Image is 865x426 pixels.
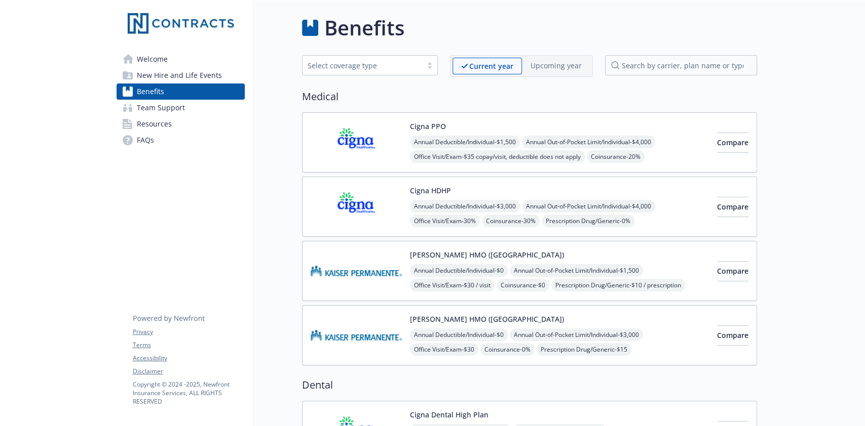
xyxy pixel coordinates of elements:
span: Upcoming year [522,58,590,74]
span: Office Visit/Exam - $30 [410,343,478,356]
button: Compare [717,325,748,346]
img: CIGNA carrier logo [311,185,402,228]
div: Select coverage type [308,60,417,71]
span: Benefits [137,83,164,100]
button: Cigna HDHP [410,185,451,196]
a: Disclaimer [133,367,244,376]
span: Annual Deductible/Individual - $1,500 [410,136,520,148]
span: Coinsurance - 0% [480,343,535,356]
button: Compare [717,261,748,281]
span: Welcome [137,51,168,67]
h2: Medical [302,89,757,104]
span: Prescription Drug/Generic - 0% [542,215,634,227]
button: Cigna PPO [410,121,446,132]
a: Privacy [133,327,244,336]
span: Compare [717,266,748,276]
span: Compare [717,138,748,147]
p: Current year [469,61,513,71]
a: Accessibility [133,354,244,363]
img: Kaiser Permanente Insurance Company carrier logo [311,249,402,292]
a: Team Support [117,100,245,116]
span: Annual Deductible/Individual - $0 [410,264,508,277]
span: Annual Out-of-Pocket Limit/Individual - $4,000 [522,200,655,212]
a: FAQs [117,132,245,148]
button: Compare [717,197,748,217]
span: Annual Deductible/Individual - $0 [410,328,508,341]
span: Prescription Drug/Generic - $10 / prescription [551,279,685,291]
a: Terms [133,340,244,350]
span: Office Visit/Exam - 30% [410,215,480,227]
span: Team Support [137,100,185,116]
span: Annual Out-of-Pocket Limit/Individual - $1,500 [510,264,643,277]
button: [PERSON_NAME] HMO ([GEOGRAPHIC_DATA]) [410,249,564,260]
button: Compare [717,133,748,153]
a: New Hire and Life Events [117,67,245,83]
span: New Hire and Life Events [137,67,222,83]
p: Upcoming year [531,60,582,71]
span: Prescription Drug/Generic - $15 [537,343,631,356]
button: Cigna Dental High Plan [410,409,488,420]
p: Copyright © 2024 - 2025 , Newfront Insurance Services, ALL RIGHTS RESERVED [133,380,244,406]
input: search by carrier, plan name or type [605,55,757,75]
h1: Benefits [324,13,404,43]
img: Kaiser Permanente of Washington carrier logo [311,314,402,357]
span: Office Visit/Exam - $35 copay/visit, deductible does not apply [410,150,585,163]
img: CIGNA carrier logo [311,121,402,164]
span: FAQs [137,132,154,148]
a: Resources [117,116,245,132]
span: Compare [717,202,748,211]
button: [PERSON_NAME] HMO ([GEOGRAPHIC_DATA]) [410,314,564,324]
a: Welcome [117,51,245,67]
span: Annual Out-of-Pocket Limit/Individual - $3,000 [510,328,643,341]
span: Annual Deductible/Individual - $3,000 [410,200,520,212]
span: Annual Out-of-Pocket Limit/Individual - $4,000 [522,136,655,148]
span: Coinsurance - 20% [587,150,645,163]
span: Compare [717,330,748,340]
h2: Dental [302,377,757,393]
span: Coinsurance - 30% [482,215,540,227]
span: Coinsurance - $0 [497,279,549,291]
span: Office Visit/Exam - $30 / visit [410,279,495,291]
span: Resources [137,116,172,132]
a: Benefits [117,83,245,100]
